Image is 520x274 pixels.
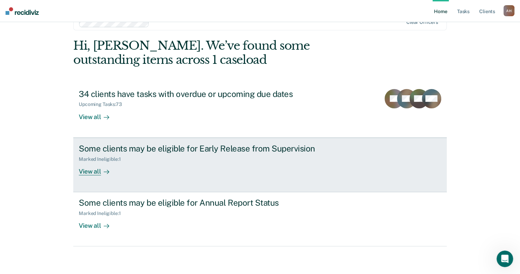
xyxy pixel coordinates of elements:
div: Marked Ineligible : 1 [79,156,126,162]
div: Some clients may be eligible for Annual Report Status [79,198,321,208]
button: AH [503,5,514,16]
a: Some clients may be eligible for Early Release from SupervisionMarked Ineligible:1View all [73,138,447,192]
a: 34 clients have tasks with overdue or upcoming due datesUpcoming Tasks:73View all [73,84,447,138]
div: View all [79,107,117,121]
div: Hi, [PERSON_NAME]. We’ve found some outstanding items across 1 caseload [73,39,372,67]
a: Some clients may be eligible for Annual Report StatusMarked Ineligible:1View all [73,192,447,246]
img: Recidiviz [6,7,39,15]
iframe: Intercom live chat [497,251,513,267]
div: A H [503,5,514,16]
div: 34 clients have tasks with overdue or upcoming due dates [79,89,321,99]
div: View all [79,162,117,175]
div: Upcoming Tasks : 73 [79,101,127,107]
div: Marked Ineligible : 1 [79,211,126,216]
div: View all [79,216,117,230]
div: Some clients may be eligible for Early Release from Supervision [79,144,321,154]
